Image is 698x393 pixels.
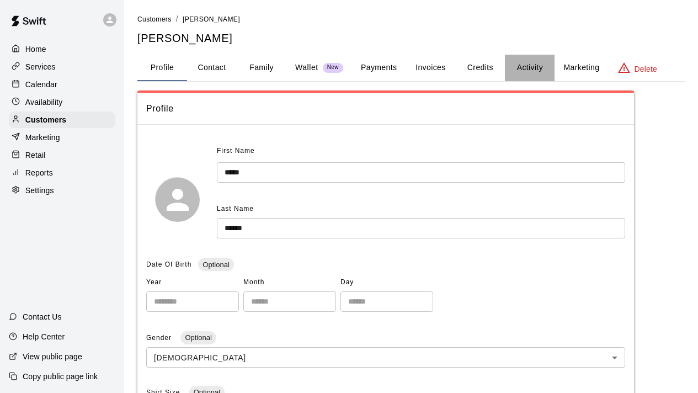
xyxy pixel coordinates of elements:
[25,61,56,72] p: Services
[455,55,505,81] button: Credits
[555,55,608,81] button: Marketing
[323,64,343,71] span: New
[146,261,191,268] span: Date Of Birth
[25,44,46,55] p: Home
[217,142,255,160] span: First Name
[137,55,187,81] button: Profile
[9,182,115,199] a: Settings
[25,114,66,125] p: Customers
[352,55,406,81] button: Payments
[198,261,233,269] span: Optional
[146,274,239,291] span: Year
[217,205,254,213] span: Last Name
[25,150,46,161] p: Retail
[137,15,172,23] span: Customers
[23,351,82,362] p: View public page
[25,167,53,178] p: Reports
[9,76,115,93] a: Calendar
[25,97,63,108] p: Availability
[146,334,174,342] span: Gender
[23,331,65,342] p: Help Center
[9,59,115,75] a: Services
[183,15,240,23] span: [PERSON_NAME]
[137,14,172,23] a: Customers
[406,55,455,81] button: Invoices
[635,63,657,75] p: Delete
[137,13,685,25] nav: breadcrumb
[25,79,57,90] p: Calendar
[237,55,286,81] button: Family
[137,55,685,81] div: basic tabs example
[23,311,62,322] p: Contact Us
[9,94,115,110] a: Availability
[146,102,625,116] span: Profile
[25,132,60,143] p: Marketing
[25,185,54,196] p: Settings
[295,62,318,73] p: Wallet
[340,274,433,291] span: Day
[146,347,625,368] div: [DEMOGRAPHIC_DATA]
[505,55,555,81] button: Activity
[9,164,115,181] a: Reports
[180,333,216,342] span: Optional
[9,111,115,128] a: Customers
[9,41,115,57] a: Home
[187,55,237,81] button: Contact
[176,13,178,25] li: /
[9,147,115,163] a: Retail
[243,274,336,291] span: Month
[9,129,115,146] a: Marketing
[137,31,685,46] h5: [PERSON_NAME]
[23,371,98,382] p: Copy public page link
